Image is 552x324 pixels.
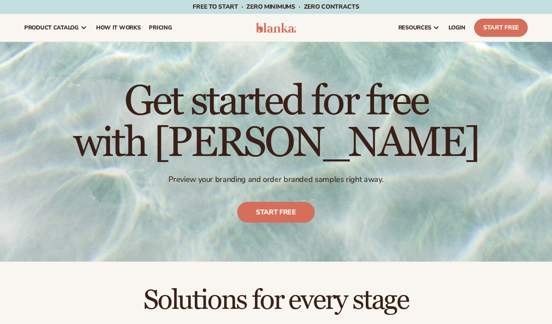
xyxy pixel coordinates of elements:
[444,14,470,42] a: LOGIN
[474,19,528,37] a: Start Free
[96,24,141,31] span: How It Works
[24,286,528,315] h2: Solutions for every stage
[449,24,465,31] span: LOGIN
[394,14,444,42] a: resources
[149,24,172,31] span: pricing
[73,175,479,185] p: Preview your branding and order branded samples right away.
[256,23,297,33] img: logo
[20,14,92,42] a: product catalog
[145,14,176,42] a: pricing
[193,3,359,11] span: Free to start · ZERO minimums · ZERO contracts
[24,24,79,31] span: product catalog
[237,202,315,223] a: Start free
[73,81,479,164] h1: Get started for free with [PERSON_NAME]
[398,24,431,31] span: resources
[92,14,145,42] a: How It Works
